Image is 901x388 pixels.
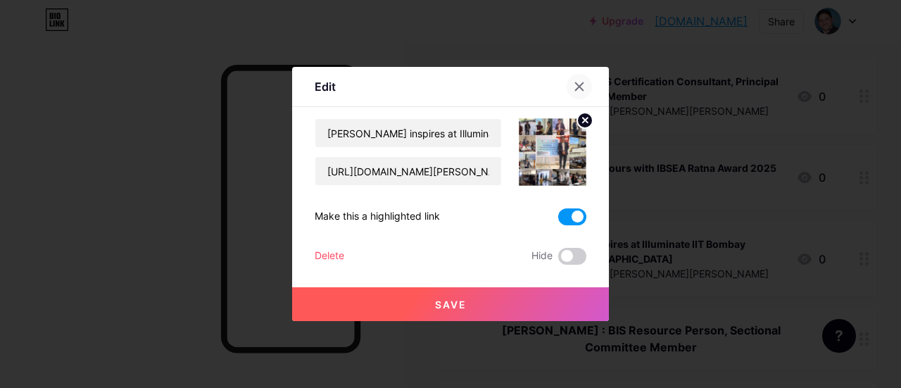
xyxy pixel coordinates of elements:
[315,248,344,265] div: Delete
[435,299,467,311] span: Save
[292,287,609,321] button: Save
[315,119,501,147] input: Title
[315,78,336,95] div: Edit
[315,208,440,225] div: Make this a highlighted link
[519,118,586,186] img: link_thumbnail
[531,248,553,265] span: Hide
[315,157,501,185] input: URL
